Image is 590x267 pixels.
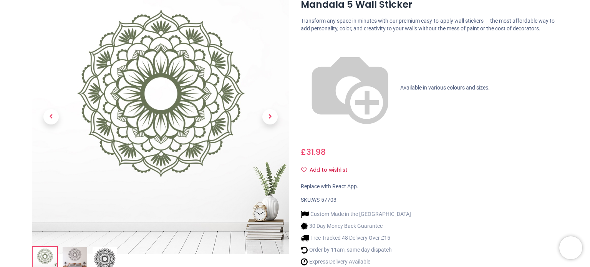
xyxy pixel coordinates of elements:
[32,33,70,201] a: Previous
[301,258,411,266] li: Express Delivery Available
[301,164,354,177] button: Add to wishlistAdd to wishlist
[301,183,558,191] div: Replace with React App.
[306,146,326,158] span: 31.98
[251,33,289,201] a: Next
[301,17,558,32] p: Transform any space in minutes with our premium easy-to-apply wall stickers — the most affordable...
[301,39,399,137] img: color-wheel.png
[301,196,558,204] div: SKU:
[559,236,582,259] iframe: Brevo live chat
[301,210,411,218] li: Custom Made in the [GEOGRAPHIC_DATA]
[312,197,336,203] span: WS-57703
[262,109,278,124] span: Next
[301,246,411,254] li: Order by 11am, same day dispatch
[301,234,411,242] li: Free Tracked 48 Delivery Over £15
[301,222,411,230] li: 30 Day Money Back Guarantee
[301,167,307,172] i: Add to wishlist
[400,84,490,90] span: Available in various colours and sizes.
[301,146,326,158] span: £
[43,109,59,124] span: Previous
